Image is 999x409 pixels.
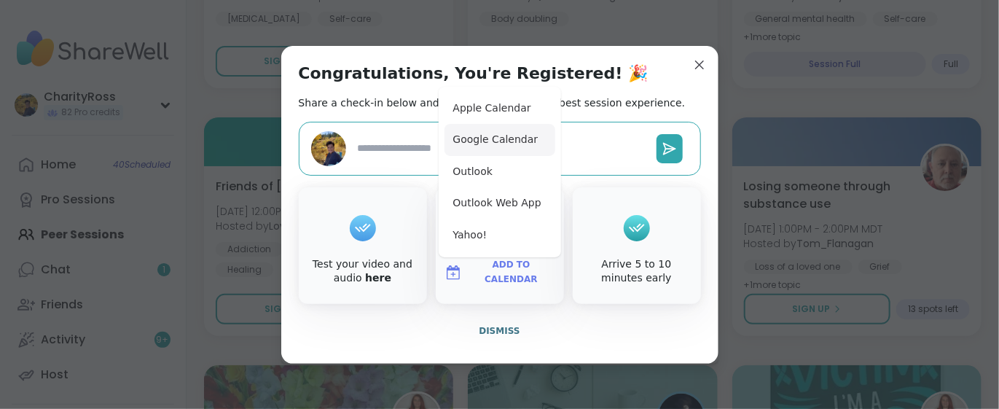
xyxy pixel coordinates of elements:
div: Test your video and audio [302,257,424,286]
button: Outlook [444,156,555,188]
button: Add to Calendar [439,257,561,288]
span: Dismiss [479,326,520,336]
img: CharityRoss [311,131,346,166]
img: ShareWell Logomark [444,264,462,281]
button: Outlook Web App [444,187,555,219]
button: Dismiss [299,316,701,346]
div: Arrive 5 to 10 minutes early [576,257,698,286]
a: here [365,272,391,284]
span: Add to Calendar [468,258,555,287]
button: Google Calendar [444,124,555,156]
button: Yahoo! [444,219,555,252]
button: Apple Calendar [444,93,555,125]
h2: Share a check-in below and see our tips to get the best session experience. [299,96,686,110]
h1: Congratulations, You're Registered! 🎉 [299,63,649,84]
